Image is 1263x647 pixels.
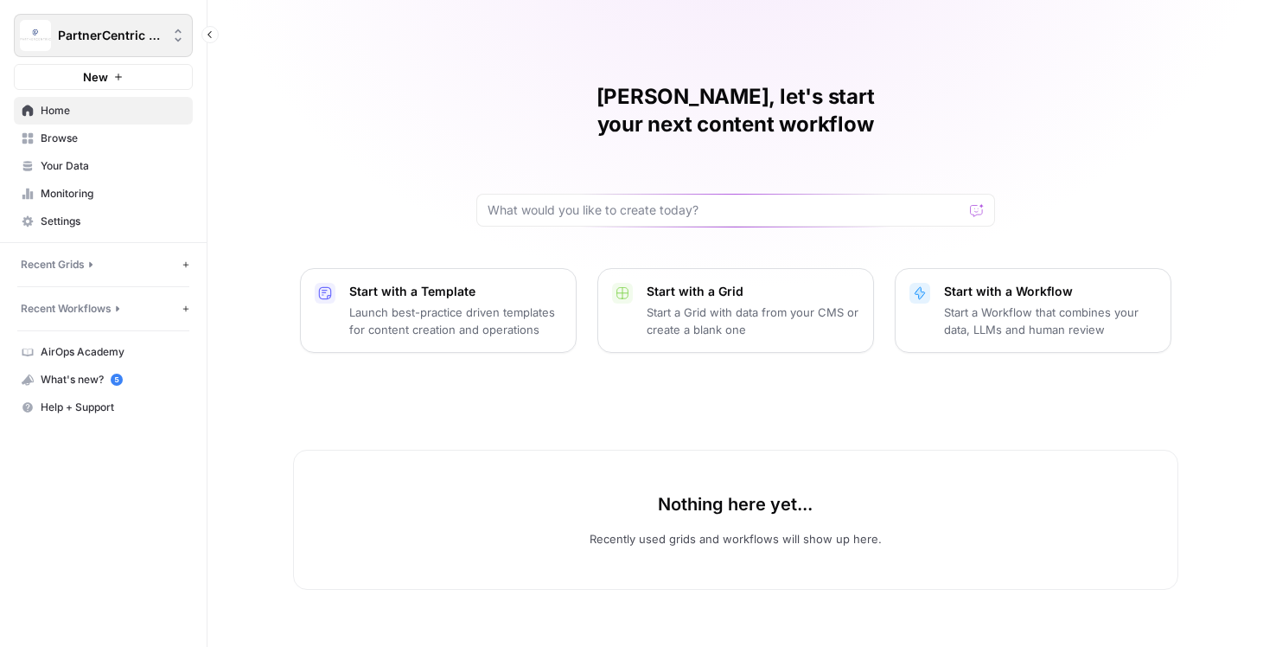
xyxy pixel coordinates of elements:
[20,20,51,51] img: PartnerCentric Sales Tools Logo
[647,304,859,338] p: Start a Grid with data from your CMS or create a blank one
[349,283,562,300] p: Start with a Template
[14,338,193,366] a: AirOps Academy
[476,83,995,138] h1: [PERSON_NAME], let's start your next content workflow
[300,268,577,353] button: Start with a TemplateLaunch best-practice driven templates for content creation and operations
[14,394,193,421] button: Help + Support
[41,158,185,174] span: Your Data
[14,125,193,152] a: Browse
[647,283,859,300] p: Start with a Grid
[21,301,179,317] button: Recent Workflows
[944,283,1157,300] p: Start with a Workflow
[83,68,108,86] span: New
[14,180,193,208] a: Monitoring
[41,400,185,415] span: Help + Support
[895,268,1171,353] button: Start with a WorkflowStart a Workflow that combines your data, LLMs and human review
[590,530,882,548] p: Recently used grids and workflows will show up here.
[14,366,193,394] button: What's new? 5
[14,208,193,235] a: Settings
[349,304,562,338] p: Launch best-practice driven templates for content creation and operations
[597,268,874,353] button: Start with a GridStart a Grid with data from your CMS or create a blank one
[41,103,185,119] span: Home
[41,186,185,202] span: Monitoring
[114,375,118,384] text: 5
[14,152,193,180] a: Your Data
[58,27,163,44] span: PartnerCentric Sales Tools
[41,214,185,229] span: Settings
[14,64,193,90] button: New
[658,492,813,516] p: Nothing here yet...
[944,304,1157,338] p: Start a Workflow that combines your data, LLMs and human review
[21,301,112,317] span: Recent Workflows
[14,97,193,125] a: Home
[41,344,185,360] span: AirOps Academy
[15,367,192,393] div: What's new?
[488,202,963,219] input: What would you like to create today?
[41,131,185,146] span: Browse
[21,257,179,272] button: Recent Grids
[14,14,193,57] button: Workspace: PartnerCentric Sales Tools
[111,374,123,386] a: 5
[21,257,85,272] span: Recent Grids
